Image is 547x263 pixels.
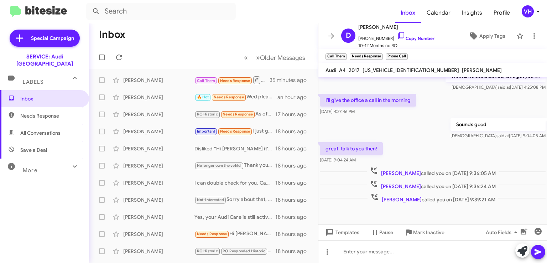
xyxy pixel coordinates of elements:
button: Templates [318,226,365,239]
div: [PERSON_NAME] [123,77,194,84]
span: called you on [DATE] 9:39:21 AM [368,193,498,203]
a: Insights [456,2,488,23]
span: [PERSON_NAME] [381,170,421,176]
div: 18 hours ago [275,162,312,169]
div: Disliked “Hi [PERSON_NAME] it's [PERSON_NAME] at [GEOGRAPHIC_DATA]. I just wanted to check back i... [194,145,275,152]
span: Call Them [197,78,215,83]
span: RO Historic [197,112,218,117]
div: As of right now [194,110,275,118]
span: [DATE] 9:04:24 AM [320,157,356,163]
div: Yes, your Audi Care is still active. Before 52,000 or [DATE]. You did your 20k service last year ... [194,213,275,221]
span: Needs Response [220,78,250,83]
span: [DEMOGRAPHIC_DATA] [DATE] 9:04:05 AM [450,133,546,138]
span: said at [496,133,509,138]
span: Not-Interested [197,197,224,202]
a: Copy Number [397,36,434,41]
span: 🔥 Hot [197,95,209,99]
span: [DATE] 4:27:46 PM [320,109,355,114]
span: » [256,53,260,62]
span: [PERSON_NAME] [381,183,421,190]
span: Save a Deal [20,146,47,154]
span: Mark Inactive [413,226,444,239]
div: [PERSON_NAME] [123,162,194,169]
span: said at [497,84,510,90]
div: [PERSON_NAME] [123,231,194,238]
span: A4 [339,67,346,73]
button: Pause [365,226,399,239]
span: 10-12 Months no RO [358,42,434,49]
div: 18 hours ago [275,179,312,186]
button: Previous [240,50,252,65]
p: Sounds good [450,118,546,131]
div: Wed please next week [194,93,277,101]
a: Profile [488,2,516,23]
div: 17 hours ago [275,111,312,118]
div: I can double check for you. Can you please provide your current mileage or an estimate of it? [194,179,275,186]
span: Needs Response [197,232,227,236]
div: 18 hours ago [275,128,312,135]
div: Sorry about that, this is an automated system. I do see you were here not long ago. Have a great ... [194,196,275,204]
div: 18 hours ago [275,231,312,238]
div: 18 hours ago [275,213,312,221]
div: VH [522,5,534,17]
div: an hour ago [277,94,312,101]
div: [PERSON_NAME] [123,196,194,203]
input: Search [86,3,236,20]
span: [PERSON_NAME] [462,67,502,73]
div: [PERSON_NAME] [123,94,194,101]
h1: Inbox [99,29,125,40]
div: Hi [PERSON_NAME]. You are correct. Thanks for reaching out. [DATE] work best for me unless you ha... [194,230,275,238]
span: Templates [324,226,359,239]
nav: Page navigation example [240,50,309,65]
div: [PERSON_NAME] [123,111,194,118]
span: called you on [DATE] 9:36:05 AM [367,166,499,177]
span: RO Historic [197,249,218,253]
div: [PERSON_NAME] [123,248,194,255]
span: called you on [DATE] 9:36:24 AM [367,180,499,190]
span: Important [197,129,215,134]
span: RO Responded Historic [223,249,265,253]
div: 18 hours ago [275,248,312,255]
span: [PHONE_NUMBER] [358,31,434,42]
span: Needs Response [214,95,244,99]
a: Inbox [395,2,421,23]
a: Special Campaign [10,30,80,47]
span: All Conversations [20,129,61,136]
div: [PERSON_NAME] [123,145,194,152]
span: No longer own the vehicl [197,163,242,168]
span: [US_VEHICLE_IDENTIFICATION_NUMBER] [363,67,459,73]
small: Call Them [325,53,347,60]
span: Apply Tags [479,30,505,42]
div: 18 hours ago [275,196,312,203]
p: great. talk to you then! [320,142,383,155]
button: VH [516,5,539,17]
div: 35 minutes ago [270,77,312,84]
button: Next [252,50,309,65]
small: Needs Response [350,53,382,60]
span: Calendar [421,2,456,23]
div: I just got a call and a text saying "my car may be ready for service". Seems like you guys need t... [194,127,275,135]
span: « [244,53,248,62]
span: Older Messages [260,54,305,62]
div: Thank you for getting back to me. I will update my records. [194,161,275,170]
span: D [346,30,351,41]
span: Auto Fields [486,226,520,239]
div: Inbound Call [194,76,270,84]
div: 18 hours ago [275,145,312,152]
span: [PERSON_NAME] [382,196,422,203]
span: [PERSON_NAME] [358,23,434,31]
span: More [23,167,37,174]
span: Special Campaign [31,35,74,42]
div: [PERSON_NAME] [123,179,194,186]
div: Okay I understand. Feel free to reach out if I can help in the future! [194,247,275,255]
span: Needs Response [220,129,250,134]
div: [PERSON_NAME] [123,213,194,221]
p: I'll give the office a call in the morning [320,94,416,107]
small: Phone Call [386,53,408,60]
button: Mark Inactive [399,226,450,239]
span: Labels [23,79,43,85]
span: 2017 [349,67,360,73]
